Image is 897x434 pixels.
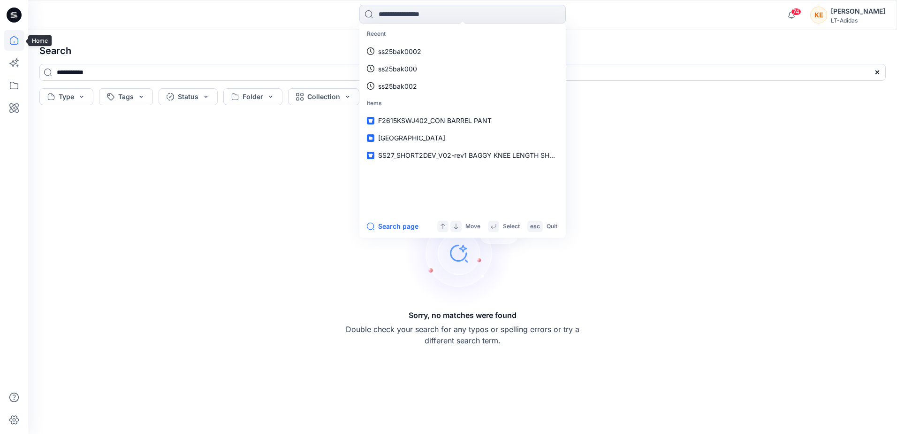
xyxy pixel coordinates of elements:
[159,88,218,105] button: Status
[378,151,563,159] span: SS27_SHORT2DEV_V02-rev1 BAGGY KNEE LENGTH SHORT
[99,88,153,105] button: Tags
[831,6,885,17] div: [PERSON_NAME]
[39,88,93,105] button: Type
[32,38,893,64] h4: Search
[409,310,517,321] h5: Sorry, no matches were found
[361,60,564,77] a: ss25bak000
[288,88,359,105] button: Collection
[465,222,480,232] p: Move
[547,222,557,232] p: Quit
[367,221,418,232] button: Search page
[361,147,564,164] a: SS27_SHORT2DEV_V02-rev1 BAGGY KNEE LENGTH SHORT
[361,95,564,112] p: Items
[361,25,564,43] p: Recent
[831,17,885,24] div: LT-Adidas
[404,197,536,310] img: Sorry, no matches were found
[378,81,417,91] p: ss25bak002
[503,222,520,232] p: Select
[361,77,564,95] a: ss25bak002
[345,324,580,346] p: Double check your search for any typos or spelling errors or try a different search term.
[378,134,445,142] span: [GEOGRAPHIC_DATA]
[810,7,827,23] div: KE
[791,8,801,15] span: 74
[223,88,282,105] button: Folder
[361,43,564,60] a: ss25bak0002
[530,222,540,232] p: esc
[378,46,421,56] p: ss25bak0002
[361,129,564,147] a: [GEOGRAPHIC_DATA]
[361,112,564,129] a: F2615KSWJ402_CON BARREL PANT
[378,64,417,74] p: ss25bak000
[378,116,492,124] span: F2615KSWJ402_CON BARREL PANT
